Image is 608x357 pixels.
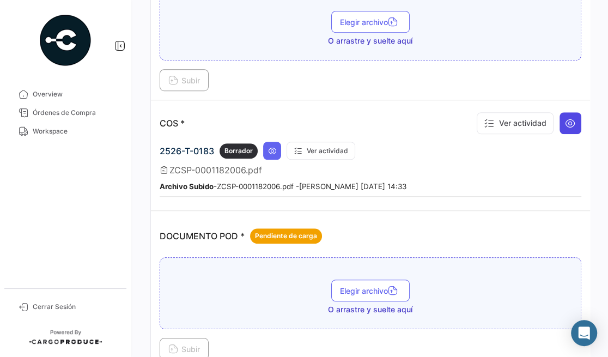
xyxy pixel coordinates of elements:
[287,142,355,160] button: Ver actividad
[33,89,118,99] span: Overview
[9,122,122,141] a: Workspace
[160,182,214,191] b: Archivo Subido
[328,35,412,46] span: O arrastre y suelte aquí
[38,13,93,68] img: powered-by.png
[160,69,209,91] button: Subir
[9,104,122,122] a: Órdenes de Compra
[340,17,401,27] span: Elegir archivo
[168,344,200,354] span: Subir
[160,146,214,156] span: 2526-T-0183
[169,165,262,176] span: ZCSP-0001182006.pdf
[331,280,410,301] button: Elegir archivo
[168,76,200,85] span: Subir
[255,231,317,241] span: Pendiente de carga
[571,320,597,346] div: Abrir Intercom Messenger
[224,146,253,156] span: Borrador
[331,11,410,33] button: Elegir archivo
[160,228,322,244] p: DOCUMENTO POD *
[33,126,118,136] span: Workspace
[328,304,412,315] span: O arrastre y suelte aquí
[160,182,406,191] small: - ZCSP-0001182006.pdf - [PERSON_NAME] [DATE] 14:33
[160,118,185,129] p: COS *
[340,286,401,295] span: Elegir archivo
[33,108,118,118] span: Órdenes de Compra
[9,85,122,104] a: Overview
[33,302,118,312] span: Cerrar Sesión
[477,112,554,134] button: Ver actividad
